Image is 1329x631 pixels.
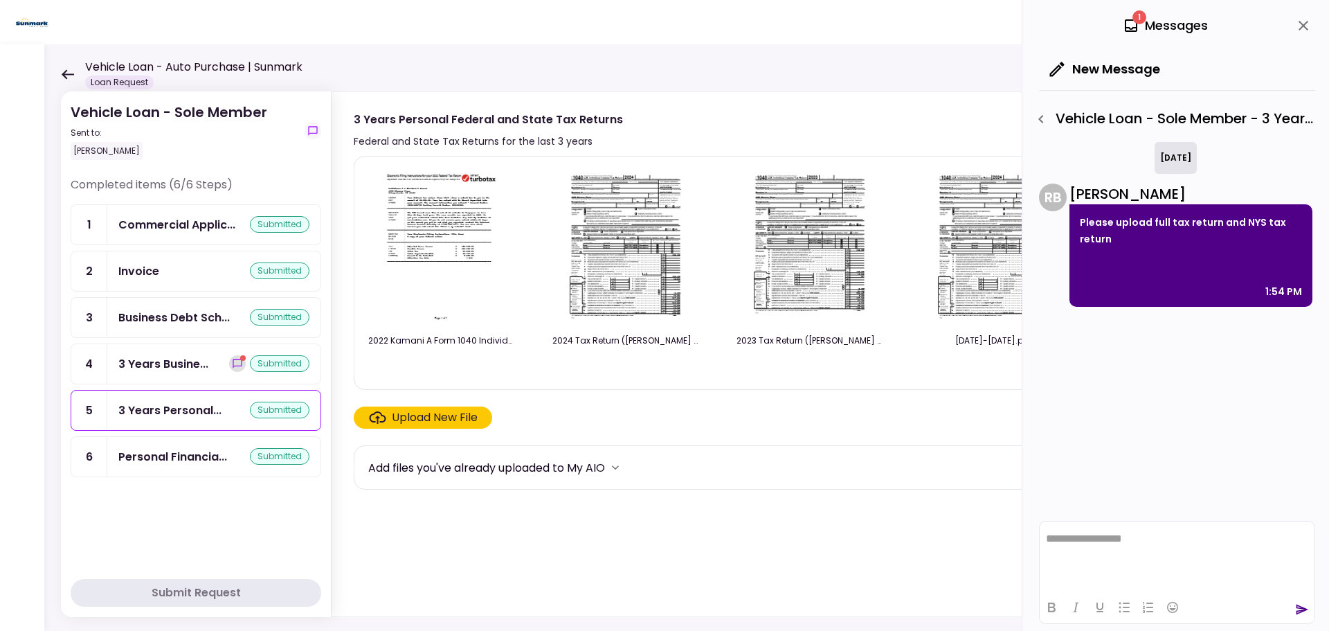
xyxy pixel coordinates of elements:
div: 1:54 PM [1265,283,1302,300]
button: close [1292,14,1315,37]
div: submitted [250,263,309,279]
div: [PERSON_NAME] [71,142,143,160]
button: show-messages [305,123,321,139]
div: Messages [1123,15,1208,36]
div: Personal Financial Statement [118,448,227,465]
a: 1Commercial Applicationsubmitted [71,204,321,245]
div: submitted [250,216,309,233]
a: 3Business Debt Schedulesubmitted [71,297,321,338]
div: Completed items (6/6 Steps) [71,177,321,204]
div: [DATE] [1155,142,1197,174]
button: Underline [1088,598,1112,617]
button: show-messages [229,355,246,372]
a: 2Invoicesubmitted [71,251,321,292]
div: Vehicle Loan - Sole Member - 3 Years Personal Federal and State Tax Returns [1029,107,1315,131]
a: 43 Years Business Tax Returnsshow-messagessubmitted [71,344,321,384]
div: R B [1039,184,1067,211]
button: Emojis [1161,598,1184,617]
div: 1 [71,205,107,245]
div: submitted [250,355,309,372]
div: 6 [71,437,107,477]
div: 3 [71,298,107,337]
div: 3 Years Personal Federal and State Tax Returns [118,402,221,419]
div: 2 [71,251,107,291]
button: Italic [1064,598,1087,617]
button: Bullet list [1112,598,1136,617]
div: Commercial Application [118,216,235,233]
div: 4 [71,344,107,384]
div: submitted [250,402,309,418]
a: 53 Years Personal Federal and State Tax Returnssubmitted [71,390,321,431]
div: submitted [250,448,309,465]
p: Please upload full tax return and NYS tax return [1080,214,1302,247]
button: send [1295,603,1309,616]
div: Vehicle Loan - Sole Member [71,102,267,160]
button: Numbered list [1137,598,1160,617]
button: New Message [1039,51,1171,87]
div: 3 Years Business Tax Returns [118,355,208,373]
a: 6Personal Financial Statementsubmitted [71,436,321,477]
iframe: Rich Text Area [1040,522,1314,591]
div: Invoice [118,263,159,280]
div: Submit Request [152,585,241,601]
button: Submit Request [71,579,321,607]
div: submitted [250,309,309,326]
div: Business Debt Schedule [118,309,230,326]
button: Bold [1040,598,1063,617]
div: 5 [71,391,107,430]
span: 1 [1132,10,1146,24]
div: [PERSON_NAME] [1069,184,1312,204]
div: Sent to: [71,127,267,139]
